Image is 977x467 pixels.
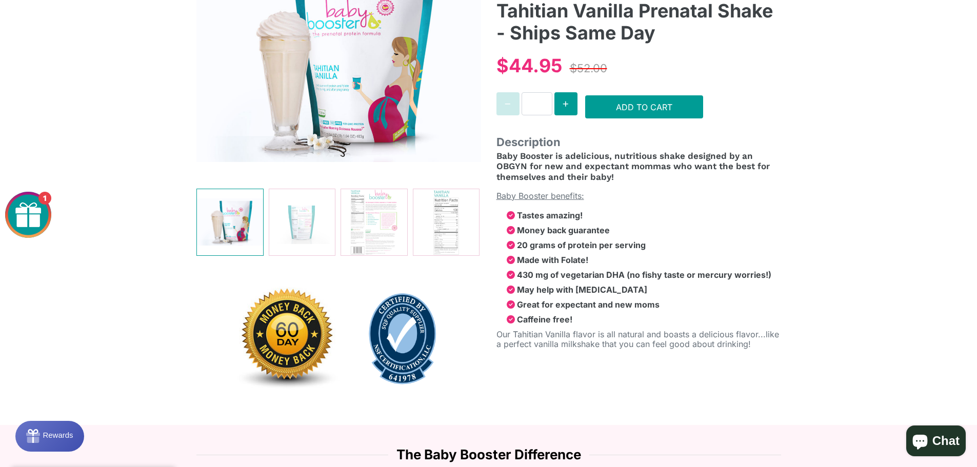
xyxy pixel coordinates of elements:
[517,226,610,236] strong: Money back guarantee
[341,189,407,255] img: Tahitian Vanilla Prenatal Shake - Ships Same Day
[496,151,781,182] h4: delicious, nutritious shake designed by an OBGYN for new and expectant mommas who want the best f...
[517,211,583,221] strong: Tastes amazing!
[903,425,969,459] inbox-online-store-chat: Shopify online store chat
[38,192,51,205] div: 1
[616,102,672,112] span: Add to Cart
[496,330,781,350] p: Our Tahitian Vanilla flavor is all natural and boasts a delicious flavor...like a perfect vanilla...
[223,276,351,402] img: 60dayworryfreemoneybackguarantee-1640121073628.jpg
[496,52,562,79] div: $44.95
[517,255,588,266] strong: Made with Folate!
[522,92,552,115] input: Quantity for Tahitian Vanilla Prenatal Shake - Ships Same Day
[388,449,589,462] span: The Baby Booster Difference
[517,270,771,280] strong: 430 mg of vegetarian DHA (no fishy taste or mercury worries!)
[27,10,57,18] span: Rewards
[496,134,781,151] span: Description
[567,57,610,79] div: $52.00
[517,315,574,325] strong: Caffeine free!
[496,191,584,201] span: Baby Booster benefits:
[585,95,703,118] button: Add to Cart
[413,189,479,255] img: Tahitian Vanilla Prenatal Shake - Ships Same Day
[197,189,263,255] img: Tahitian Vanilla Prenatal Shake - Ships Same Day
[517,240,646,251] strong: 20 grams of protein per serving
[351,293,454,385] img: sqf-blue-quality-shield_641978_premark-health-science-inc-1649282014044.png
[15,421,84,452] button: Rewards
[517,300,660,310] strong: Great for expectant and new moms
[269,189,335,255] img: Tahitian Vanilla Prenatal Shake - Ships Same Day
[517,285,647,295] strong: May help with [MEDICAL_DATA]
[554,92,577,115] button: Increase quantity for Tahitian Vanilla Prenatal Shake - Ships Same Day
[496,151,570,161] span: Baby Booster is a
